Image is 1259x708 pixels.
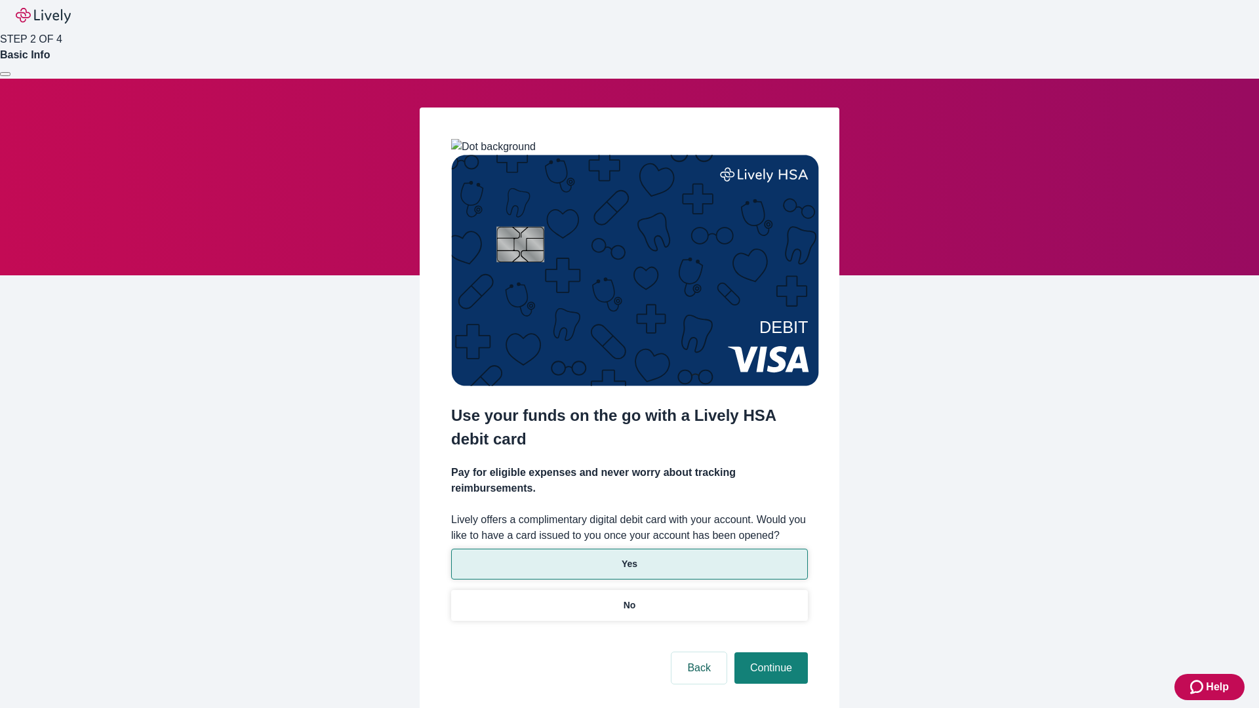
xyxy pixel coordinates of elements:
[451,155,819,386] img: Debit card
[624,599,636,612] p: No
[451,590,808,621] button: No
[16,8,71,24] img: Lively
[451,465,808,496] h4: Pay for eligible expenses and never worry about tracking reimbursements.
[1174,674,1245,700] button: Zendesk support iconHelp
[622,557,637,571] p: Yes
[1206,679,1229,695] span: Help
[1190,679,1206,695] svg: Zendesk support icon
[671,652,727,684] button: Back
[734,652,808,684] button: Continue
[451,512,808,543] label: Lively offers a complimentary digital debit card with your account. Would you like to have a card...
[451,549,808,580] button: Yes
[451,139,536,155] img: Dot background
[451,404,808,451] h2: Use your funds on the go with a Lively HSA debit card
